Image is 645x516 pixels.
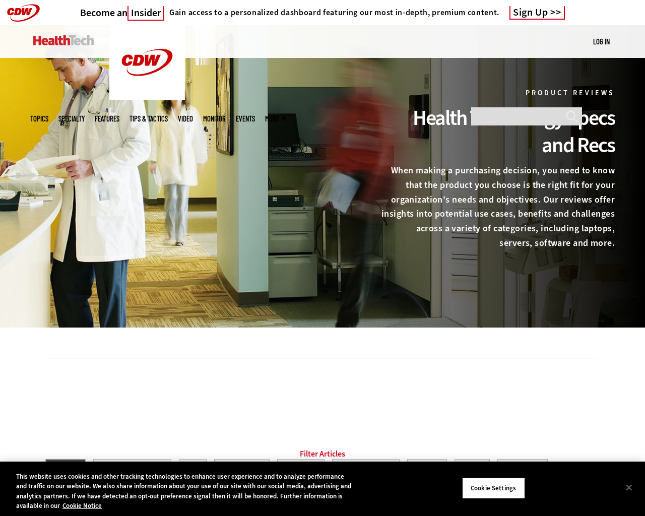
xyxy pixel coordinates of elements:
span: Insider [127,6,164,21]
iframe: advertisement [139,373,506,419]
img: Home [109,25,185,100]
a: Log in [593,37,610,46]
div: Health Technology Specs and Recs [381,104,615,159]
a: MonITor [203,115,226,122]
a: Become anInsider [80,7,164,19]
button: Data Center [277,459,325,477]
a: Video [178,115,193,122]
button: Cookie Settings [462,478,525,499]
a: Tips & Tactics [130,115,168,122]
div: This website uses cookies and other tracking technologies to enhance user experience and to analy... [16,472,355,511]
a: Filter Articles [300,449,345,459]
div: User menu [593,36,610,47]
a: Features [95,115,119,122]
button: All Topics [45,459,86,477]
button: Digital Workspace [332,459,400,477]
a: Sign Up [509,6,565,20]
button: Data Analytics [214,459,270,477]
span: Specialty [58,115,85,122]
button: Artificial Intelligence [93,459,171,477]
button: Management [497,459,548,477]
button: Close [618,476,640,498]
span: More [265,115,286,122]
a: Gain access to a personalized dashboard featuring our most in-depth, premium content. [164,8,499,18]
a: More information about your privacy [62,501,102,510]
button: Hardware [407,459,447,477]
a: Events [236,115,255,122]
img: Home [33,35,94,45]
span: Topics [30,115,48,122]
h4: Gain access to a personalized dashboard featuring our most in-depth, premium content. [169,8,499,18]
button: Internet [455,459,490,477]
p: When making a purchasing decision, you need to know that the product you choose is the right fit ... [381,163,615,250]
button: Cloud [179,459,207,477]
a: CDW [109,92,185,102]
h3: Become an [80,7,164,19]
